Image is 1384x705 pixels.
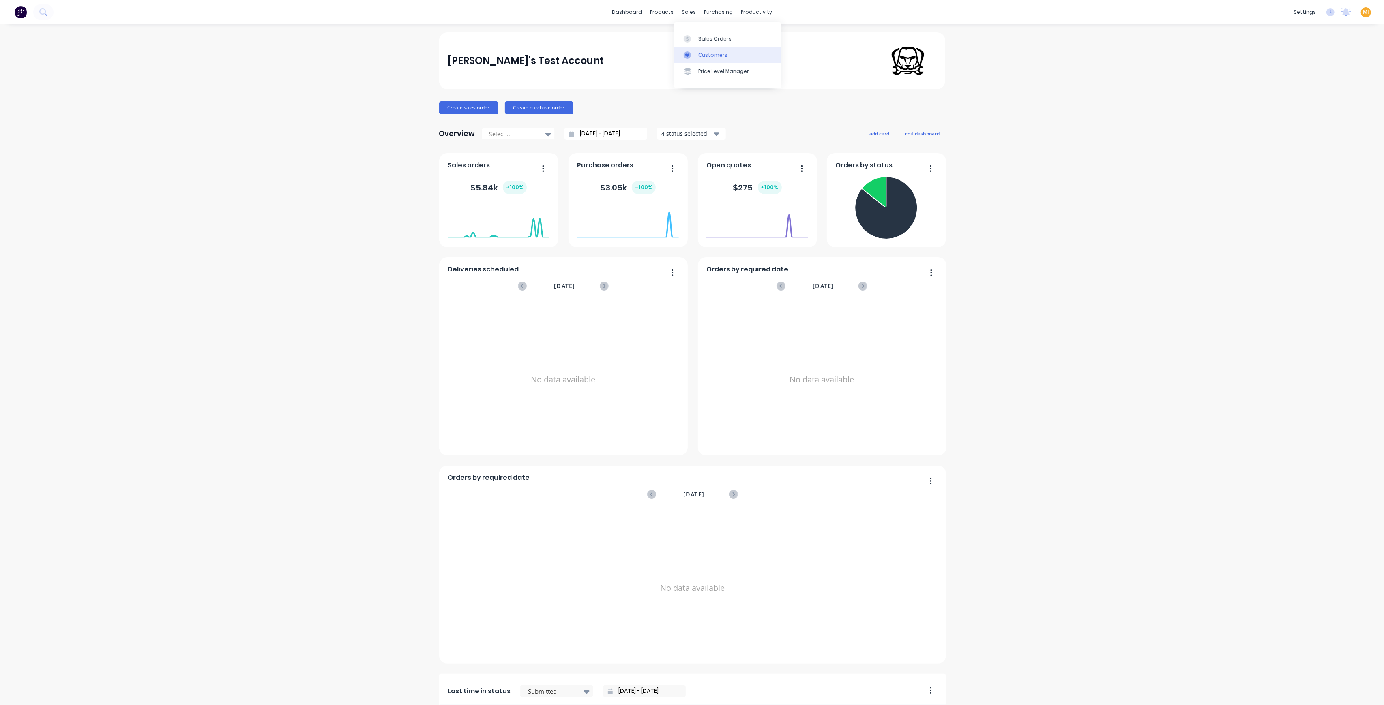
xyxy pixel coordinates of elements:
[608,6,646,18] a: dashboard
[577,160,633,170] span: Purchase orders
[674,63,781,79] a: Price Level Manager
[646,6,678,18] div: products
[698,35,732,43] div: Sales Orders
[758,181,782,194] div: + 100 %
[554,282,575,291] span: [DATE]
[1290,6,1320,18] div: settings
[448,265,519,274] span: Deliveries scheduled
[661,129,712,138] div: 4 status selected
[900,128,945,139] button: edit dashboard
[448,509,937,667] div: No data available
[613,685,682,697] input: Filter by date
[678,6,700,18] div: sales
[835,160,893,170] span: Orders by status
[448,301,679,458] div: No data available
[698,51,727,59] div: Customers
[505,101,573,114] button: Create purchase order
[600,181,656,194] div: $ 3.05k
[706,301,938,458] div: No data available
[813,282,834,291] span: [DATE]
[448,53,604,69] div: [PERSON_NAME]'s Test Account
[700,6,737,18] div: purchasing
[632,181,656,194] div: + 100 %
[733,181,782,194] div: $ 275
[706,160,751,170] span: Open quotes
[674,30,781,47] a: Sales Orders
[865,128,895,139] button: add card
[880,32,936,89] img: Maricar's Test Account
[683,490,704,499] span: [DATE]
[737,6,776,18] div: productivity
[439,126,475,142] div: Overview
[470,181,527,194] div: $ 5.84k
[657,128,726,140] button: 4 status selected
[15,6,27,18] img: Factory
[698,68,749,75] div: Price Level Manager
[439,101,498,114] button: Create sales order
[503,181,527,194] div: + 100 %
[1363,9,1369,16] span: MI
[448,160,490,170] span: Sales orders
[448,473,530,483] span: Orders by required date
[448,686,511,696] span: Last time in status
[674,47,781,63] a: Customers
